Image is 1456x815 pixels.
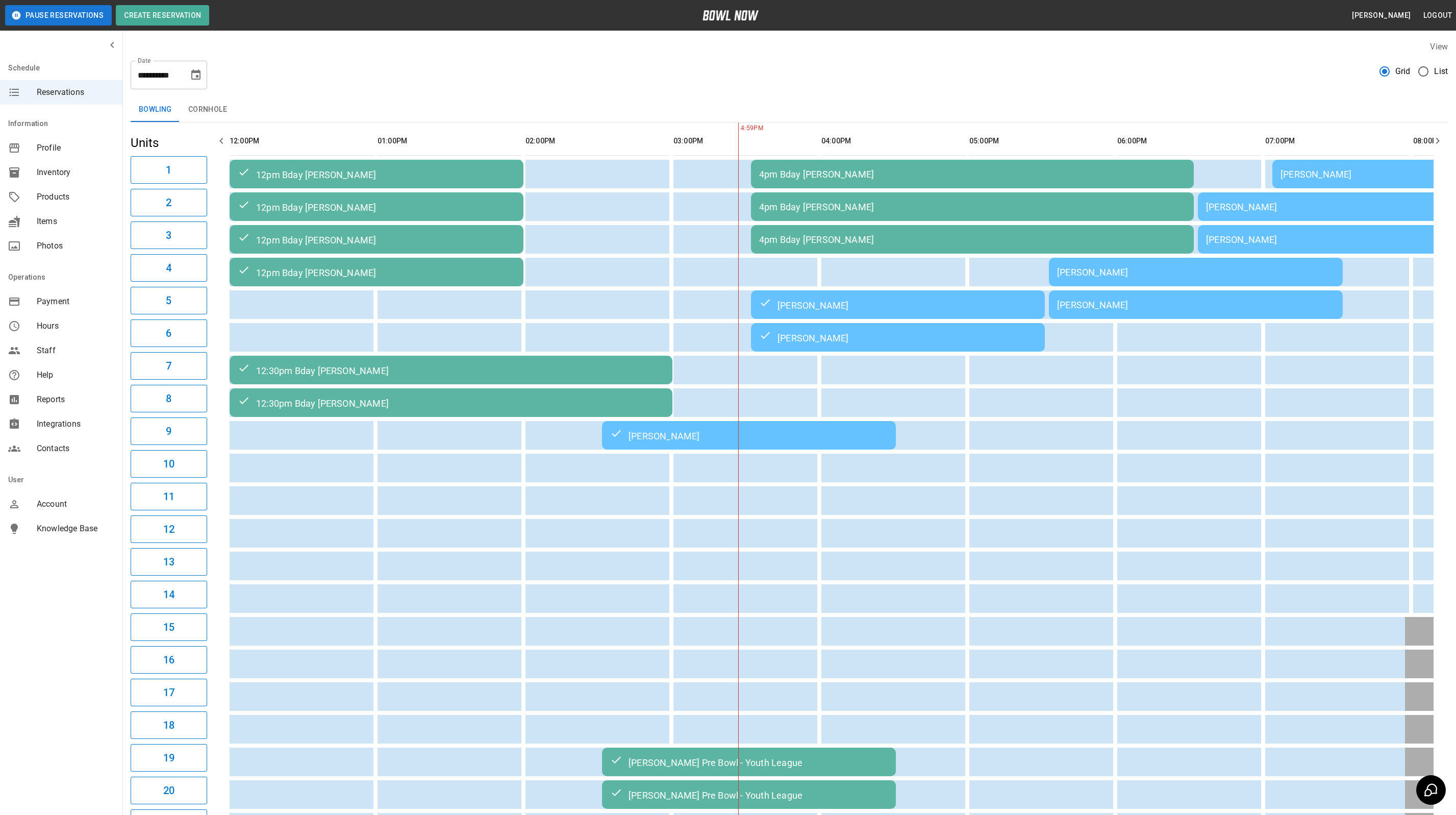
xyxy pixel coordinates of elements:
span: Knowledge Base [37,523,114,535]
span: Integrations [37,418,114,430]
button: 5 [131,287,207,314]
div: 12pm Bday [PERSON_NAME] [238,168,515,180]
h6: 11 [163,488,174,505]
img: logo [702,10,759,20]
th: 12:00PM [230,127,373,156]
span: Reports [37,393,114,406]
span: Payment [37,295,114,308]
th: 01:00PM [378,127,521,156]
div: 12pm Bday [PERSON_NAME] [238,266,515,278]
span: Help [37,369,114,381]
span: Staff [37,344,114,357]
button: 4 [131,254,207,282]
button: 1 [131,156,207,184]
th: 02:00PM [525,127,669,156]
span: Items [37,215,114,228]
div: 12pm Bday [PERSON_NAME] [238,233,515,245]
h6: 17 [163,684,174,701]
h6: 20 [163,782,174,799]
h6: 15 [163,619,174,635]
span: List [1434,65,1448,78]
div: [PERSON_NAME] [759,331,1037,343]
h6: 13 [163,554,174,570]
div: 4pm Bday [PERSON_NAME] [759,169,1186,180]
h5: Units [131,135,207,151]
span: Photos [37,240,114,252]
label: View [1430,42,1448,52]
span: Hours [37,320,114,332]
button: 6 [131,319,207,347]
h6: 14 [163,586,174,603]
button: 12 [131,515,207,543]
button: 20 [131,777,207,804]
button: Cornhole [180,97,235,122]
button: 15 [131,613,207,641]
button: 7 [131,352,207,380]
h6: 7 [166,358,171,374]
button: 19 [131,744,207,772]
span: Contacts [37,442,114,455]
div: [PERSON_NAME] [1057,267,1335,278]
button: 13 [131,548,207,576]
button: 10 [131,450,207,478]
div: [PERSON_NAME] Pre Bowl - Youth League [610,756,888,768]
button: 17 [131,679,207,706]
h6: 3 [166,227,171,243]
div: [PERSON_NAME] [759,299,1037,311]
button: Create Reservation [116,5,209,26]
h6: 6 [166,325,171,341]
div: 12pm Bday [PERSON_NAME] [238,201,515,213]
h6: 1 [166,162,171,178]
span: Reservations [37,86,114,98]
button: 9 [131,417,207,445]
span: Grid [1395,65,1411,78]
button: 16 [131,646,207,674]
button: 8 [131,385,207,412]
h6: 4 [166,260,171,276]
h6: 10 [163,456,174,472]
h6: 19 [163,750,174,766]
h6: 9 [166,423,171,439]
h6: 16 [163,652,174,668]
div: inventory tabs [131,97,1448,122]
button: [PERSON_NAME] [1348,6,1415,25]
div: [PERSON_NAME] Pre Bowl - Youth League [610,788,888,801]
span: 4:59PM [738,124,741,134]
button: 11 [131,483,207,510]
h6: 18 [163,717,174,733]
button: Pause Reservations [5,5,112,26]
div: 4pm Bday [PERSON_NAME] [759,234,1186,245]
button: Choose date, selected date is Sep 6, 2025 [186,65,206,85]
div: 12:30pm Bday [PERSON_NAME] [238,364,664,376]
button: 2 [131,189,207,216]
button: 3 [131,221,207,249]
div: [PERSON_NAME] [1057,300,1335,310]
div: 12:30pm Bday [PERSON_NAME] [238,397,664,409]
button: 14 [131,581,207,608]
span: Account [37,498,114,510]
span: Products [37,191,114,203]
div: 4pm Bday [PERSON_NAME] [759,202,1186,212]
span: Inventory [37,166,114,179]
h6: 5 [166,292,171,309]
h6: 12 [163,521,174,537]
div: [PERSON_NAME] [610,429,888,441]
button: Bowling [131,97,180,122]
button: Logout [1419,6,1456,25]
h6: 2 [166,194,171,211]
span: Profile [37,142,114,154]
h6: 8 [166,390,171,407]
button: 18 [131,711,207,739]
